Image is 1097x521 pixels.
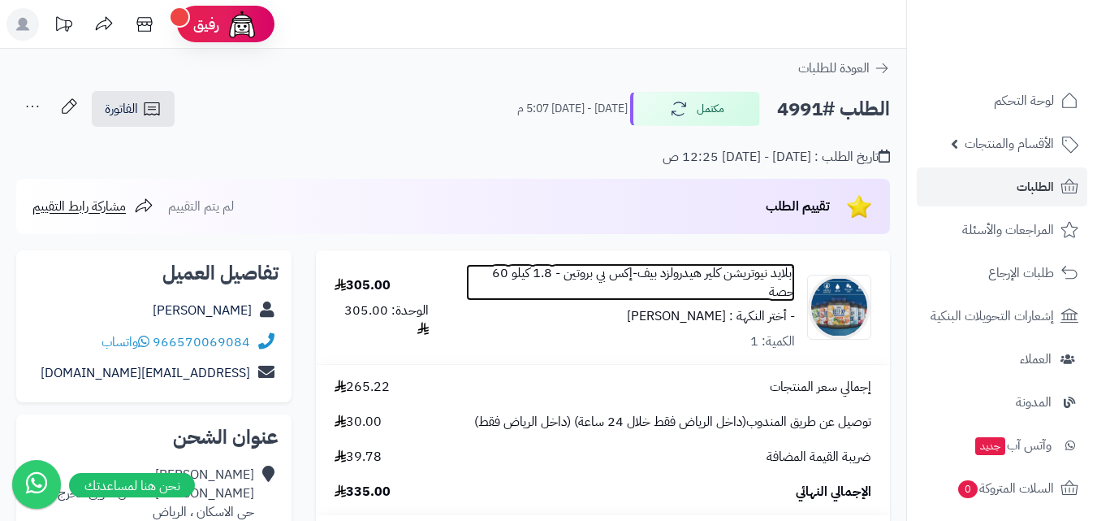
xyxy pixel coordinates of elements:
[32,197,153,216] a: مشاركة رابط التقييم
[1020,348,1052,371] span: العملاء
[770,378,871,397] span: إجمالي سعر المنتجات
[153,332,250,352] a: 966570069084
[466,264,794,302] a: أبلايد نيوتريشن كلير هيدرولزد بيف-إكس بي بروتين - 1.8 كيلو 60 حصة
[41,363,250,383] a: [EMAIL_ADDRESS][DOMAIN_NAME]
[1017,176,1054,198] span: الطلبات
[958,480,978,498] span: 0
[796,483,871,501] span: الإجمالي النهائي
[987,44,1082,78] img: logo-2.png
[105,99,138,119] span: الفاتورة
[663,148,890,167] div: تاريخ الطلب : [DATE] - [DATE] 12:25 ص
[965,132,1054,155] span: الأقسام والمنتجات
[917,211,1087,250] a: المراجعات والأسئلة
[335,276,391,295] div: 305.00
[29,428,279,447] h2: عنوان الشحن
[101,332,149,352] a: واتساب
[517,101,628,117] small: [DATE] - [DATE] 5:07 م
[808,275,870,340] img: 1692108846-beef-xp%20all-90x90.jpg
[917,297,1087,336] a: إشعارات التحويلات البنكية
[975,437,1005,455] span: جديد
[750,332,795,351] div: الكمية: 1
[627,306,795,326] small: - أختر النكهة : [PERSON_NAME]
[32,197,126,216] span: مشاركة رابط التقييم
[92,91,175,127] a: الفاتورة
[917,167,1087,206] a: الطلبات
[974,434,1052,457] span: وآتس آب
[474,413,871,432] span: توصيل عن طريق المندوب(داخل الرياض فقط خلال 24 ساعة) (داخل الرياض فقط)
[630,92,760,126] button: مكتمل
[917,340,1087,379] a: العملاء
[29,263,279,283] h2: تفاصيل العميل
[335,483,391,501] span: 335.00
[767,448,871,467] span: ضريبة القيمة المضافة
[1016,391,1052,414] span: المدونة
[957,477,1054,500] span: السلات المتروكة
[994,89,1054,112] span: لوحة التحكم
[988,262,1054,284] span: طلبات الإرجاع
[798,59,870,78] span: العودة للطلبات
[766,197,830,216] span: تقييم الطلب
[798,59,890,78] a: العودة للطلبات
[153,301,252,320] a: [PERSON_NAME]
[777,93,890,126] h2: الطلب #4991
[168,197,234,216] span: لم يتم التقييم
[917,469,1087,508] a: السلات المتروكة0
[917,426,1087,465] a: وآتس آبجديد
[193,15,219,34] span: رفيق
[335,413,382,432] span: 30.00
[931,305,1054,328] span: إشعارات التحويلات البنكية
[917,383,1087,422] a: المدونة
[962,219,1054,241] span: المراجعات والأسئلة
[43,8,84,45] a: تحديثات المنصة
[335,302,430,339] div: الوحدة: 305.00
[917,81,1087,120] a: لوحة التحكم
[226,8,258,41] img: ai-face.png
[917,254,1087,293] a: طلبات الإرجاع
[335,378,390,397] span: 265.22
[335,448,382,467] span: 39.78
